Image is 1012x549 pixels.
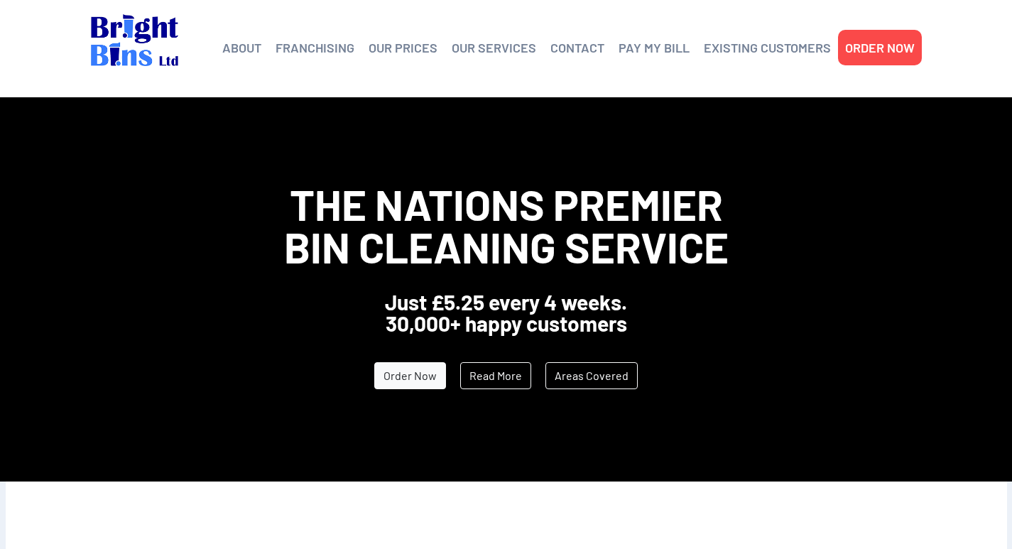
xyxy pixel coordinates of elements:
[369,37,437,58] a: OUR PRICES
[619,37,690,58] a: PAY MY BILL
[704,37,831,58] a: EXISTING CUSTOMERS
[545,362,638,389] a: Areas Covered
[374,362,446,389] a: Order Now
[276,37,354,58] a: FRANCHISING
[845,37,915,58] a: ORDER NOW
[284,178,729,272] span: The Nations Premier Bin Cleaning Service
[222,37,261,58] a: ABOUT
[550,37,604,58] a: CONTACT
[460,362,531,389] a: Read More
[452,37,536,58] a: OUR SERVICES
